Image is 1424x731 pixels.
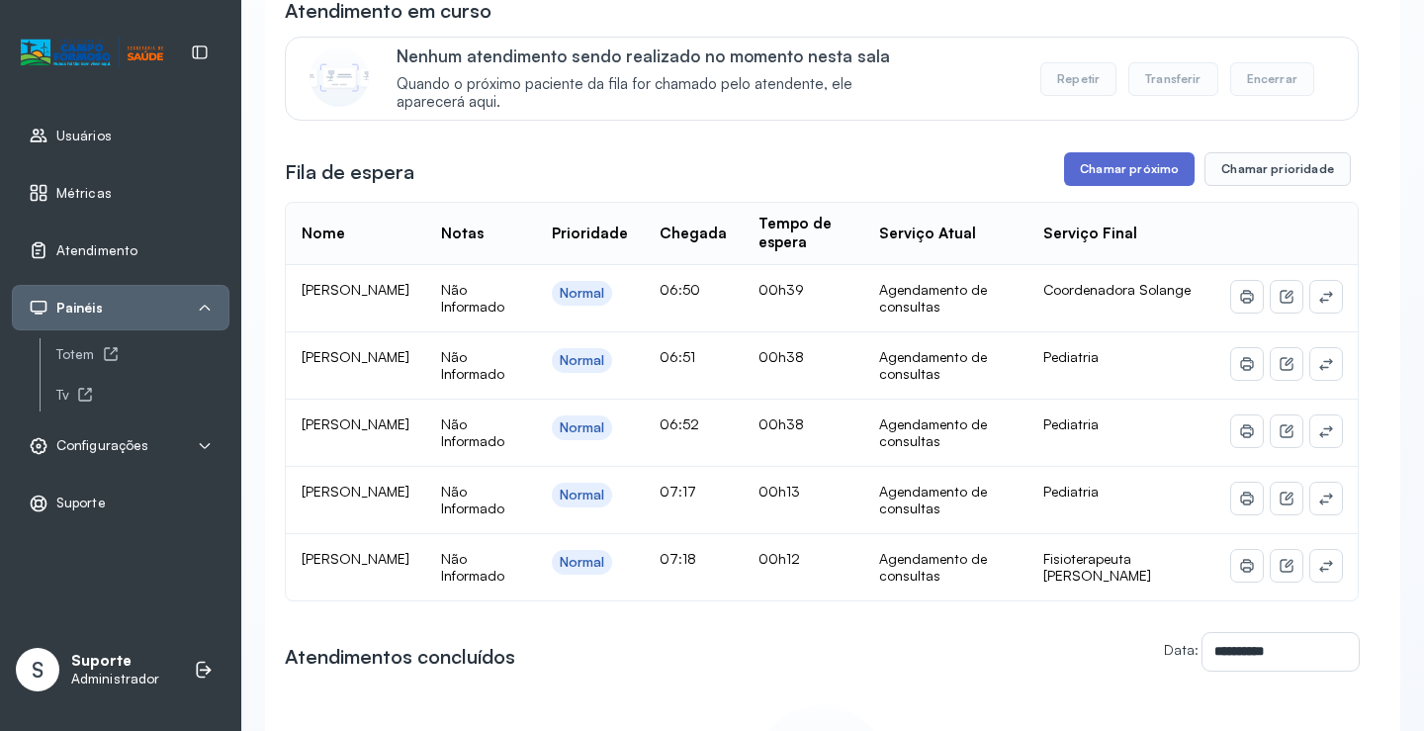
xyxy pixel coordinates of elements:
[758,215,848,252] div: Tempo de espera
[302,348,409,365] span: [PERSON_NAME]
[1204,152,1351,186] button: Chamar prioridade
[560,419,605,436] div: Normal
[758,550,800,567] span: 00h12
[660,415,699,432] span: 06:52
[302,483,409,500] span: [PERSON_NAME]
[660,483,696,500] span: 07:17
[441,550,504,585] span: Não Informado
[56,128,112,144] span: Usuários
[758,483,800,500] span: 00h13
[1043,483,1099,500] span: Pediatria
[1040,62,1116,96] button: Repetir
[285,643,515,671] h3: Atendimentos concluídos
[310,47,369,107] img: Imagem de CalloutCard
[560,285,605,302] div: Normal
[1064,152,1195,186] button: Chamar próximo
[879,225,976,243] div: Serviço Atual
[560,554,605,571] div: Normal
[29,240,213,260] a: Atendimento
[552,225,628,243] div: Prioridade
[441,483,504,517] span: Não Informado
[660,225,727,243] div: Chegada
[56,383,229,408] a: Tv
[302,415,409,432] span: [PERSON_NAME]
[879,348,1012,383] div: Agendamento de consultas
[56,346,229,363] div: Totem
[1043,550,1151,585] span: Fisioterapeuta [PERSON_NAME]
[660,281,700,298] span: 06:50
[29,183,213,203] a: Métricas
[397,75,920,113] span: Quando o próximo paciente da fila for chamado pelo atendente, ele aparecerá aqui.
[1043,415,1099,432] span: Pediatria
[660,550,696,567] span: 07:18
[758,281,804,298] span: 00h39
[56,342,229,367] a: Totem
[441,281,504,316] span: Não Informado
[1164,641,1199,658] label: Data:
[56,495,106,511] span: Suporte
[302,550,409,567] span: [PERSON_NAME]
[1043,225,1137,243] div: Serviço Final
[1128,62,1218,96] button: Transferir
[71,671,159,687] p: Administrador
[1230,62,1314,96] button: Encerrar
[441,415,504,450] span: Não Informado
[879,415,1012,450] div: Agendamento de consultas
[56,185,112,202] span: Métricas
[758,348,804,365] span: 00h38
[560,352,605,369] div: Normal
[879,281,1012,316] div: Agendamento de consultas
[21,37,163,69] img: Logotipo do estabelecimento
[397,46,920,66] p: Nenhum atendimento sendo realizado no momento nesta sala
[56,300,103,317] span: Painéis
[660,348,695,365] span: 06:51
[441,225,484,243] div: Notas
[71,652,159,671] p: Suporte
[56,242,137,259] span: Atendimento
[879,483,1012,517] div: Agendamento de consultas
[56,437,148,454] span: Configurações
[1043,348,1099,365] span: Pediatria
[560,487,605,503] div: Normal
[29,126,213,145] a: Usuários
[285,158,414,186] h3: Fila de espera
[302,225,345,243] div: Nome
[1043,281,1191,298] span: Coordenadora Solange
[879,550,1012,585] div: Agendamento de consultas
[302,281,409,298] span: [PERSON_NAME]
[441,348,504,383] span: Não Informado
[56,387,229,404] div: Tv
[758,415,804,432] span: 00h38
